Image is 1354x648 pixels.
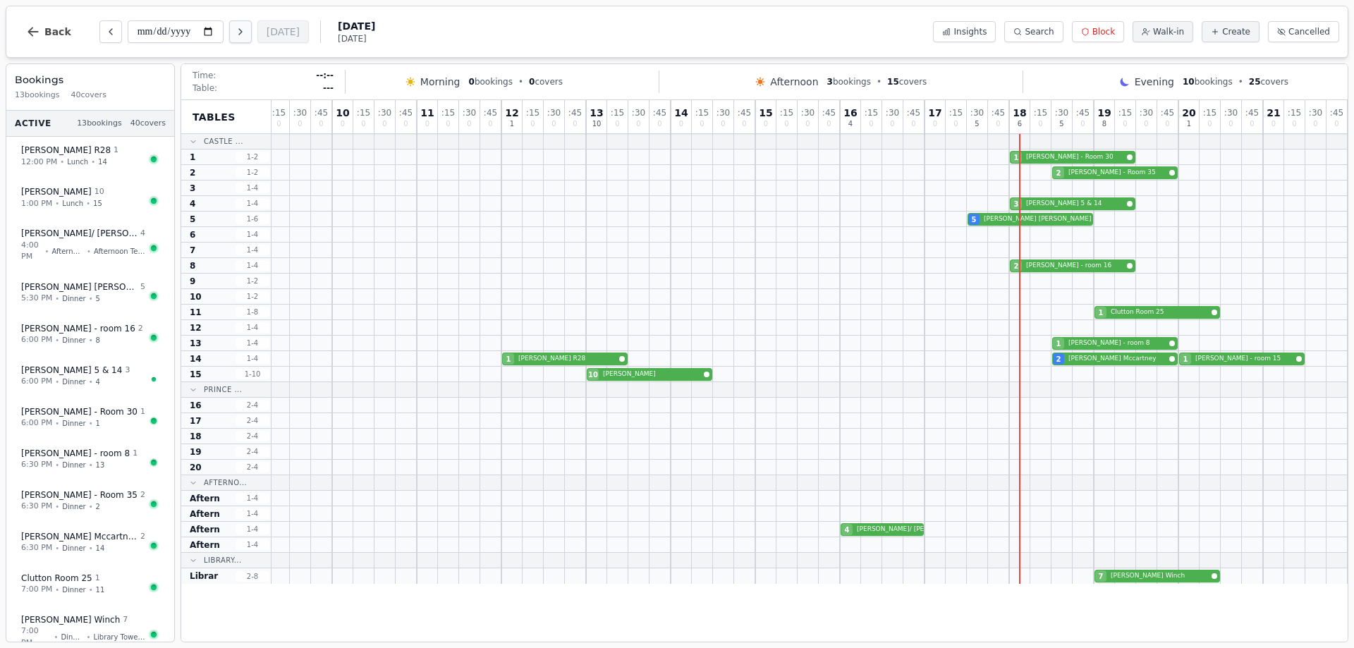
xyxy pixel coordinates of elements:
[193,70,216,81] span: Time:
[518,354,616,364] span: [PERSON_NAME] R28
[1059,121,1063,128] span: 5
[984,214,1091,224] span: [PERSON_NAME] [PERSON_NAME]
[887,76,927,87] span: covers
[140,281,145,293] span: 5
[96,460,105,470] span: 13
[928,108,941,118] span: 17
[361,121,365,128] span: 0
[236,198,269,209] span: 1 - 4
[1165,121,1169,128] span: 0
[15,15,83,49] button: Back
[55,543,59,554] span: •
[1092,26,1115,37] span: Block
[877,76,882,87] span: •
[1250,121,1254,128] span: 0
[1182,108,1195,118] span: 20
[425,121,429,128] span: 0
[588,369,598,380] span: 10
[62,377,85,387] span: Dinner
[190,291,202,302] span: 10
[632,109,645,117] span: : 30
[21,145,111,156] span: [PERSON_NAME] R28
[1080,121,1085,128] span: 0
[44,27,71,37] span: Back
[1187,121,1191,128] span: 1
[1202,21,1260,42] button: Create
[890,121,894,128] span: 0
[55,418,59,429] span: •
[140,531,145,543] span: 2
[99,20,122,43] button: Previous day
[190,322,202,334] span: 12
[469,76,513,87] span: bookings
[87,632,91,642] span: •
[357,109,370,117] span: : 15
[293,109,307,117] span: : 30
[55,501,59,512] span: •
[54,632,59,642] span: •
[636,121,640,128] span: 0
[12,565,169,604] button: Clutton Room 2517:00 PM•Dinner•11
[1056,168,1061,178] span: 2
[695,109,709,117] span: : 15
[1034,109,1047,117] span: : 15
[1195,354,1293,364] span: [PERSON_NAME] - room 15
[133,448,138,460] span: 1
[949,109,963,117] span: : 15
[1183,77,1195,87] span: 10
[1013,108,1026,118] span: 18
[1183,76,1233,87] span: bookings
[1076,109,1090,117] span: : 45
[96,418,100,429] span: 1
[1026,261,1124,271] span: [PERSON_NAME] - room 16
[805,121,810,128] span: 0
[827,77,833,87] span: 3
[1309,109,1322,117] span: : 30
[276,121,281,128] span: 0
[603,369,701,379] span: [PERSON_NAME]
[12,398,169,437] button: [PERSON_NAME] - Room 3016:00 PM•Dinner•1
[529,76,563,87] span: covers
[1140,109,1153,117] span: : 30
[1334,121,1338,128] span: 0
[21,323,135,334] span: [PERSON_NAME] - room 16
[193,82,217,94] span: Table:
[236,353,269,364] span: 1 - 4
[236,338,269,348] span: 1 - 4
[60,157,64,167] span: •
[488,121,492,128] span: 0
[21,489,138,501] span: [PERSON_NAME] - Room 35
[44,246,49,257] span: •
[86,198,90,209] span: •
[1292,121,1296,128] span: 0
[338,19,375,33] span: [DATE]
[21,531,138,542] span: [PERSON_NAME] Mccartney
[953,26,987,37] span: Insights
[1144,121,1148,128] span: 0
[933,21,996,42] button: Insights
[62,198,83,209] span: Lunch
[130,118,166,130] span: 40 covers
[1072,21,1124,42] button: Block
[62,460,85,470] span: Dinner
[96,585,105,595] span: 11
[62,293,85,304] span: Dinner
[446,121,450,128] span: 0
[420,108,434,118] span: 11
[1056,354,1061,365] span: 2
[1161,109,1174,117] span: : 45
[484,109,497,117] span: : 45
[716,109,730,117] span: : 30
[257,20,309,43] button: [DATE]
[190,245,195,256] span: 7
[21,584,52,596] span: 7:00 PM
[21,293,52,305] span: 5:30 PM
[190,338,202,349] span: 13
[93,198,102,209] span: 15
[1249,77,1261,87] span: 25
[190,369,202,380] span: 15
[15,90,60,102] span: 13 bookings
[1111,307,1209,317] span: Clutton Room 25
[590,108,603,118] span: 13
[526,109,539,117] span: : 15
